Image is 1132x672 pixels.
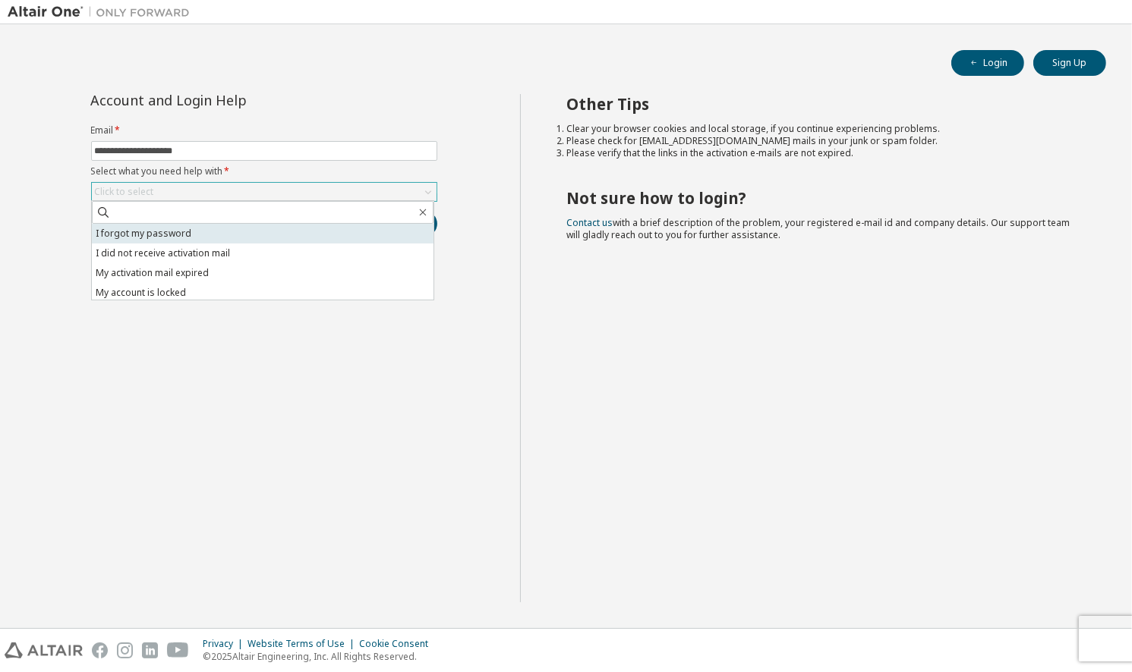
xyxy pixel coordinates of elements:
[1033,50,1106,76] button: Sign Up
[167,642,189,658] img: youtube.svg
[92,224,434,243] li: I forgot my password
[95,186,154,198] div: Click to select
[8,5,197,20] img: Altair One
[566,94,1079,114] h2: Other Tips
[142,642,158,658] img: linkedin.svg
[359,638,437,650] div: Cookie Consent
[203,650,437,663] p: © 2025 Altair Engineering, Inc. All Rights Reserved.
[566,135,1079,147] li: Please check for [EMAIL_ADDRESS][DOMAIN_NAME] mails in your junk or spam folder.
[91,94,368,106] div: Account and Login Help
[92,642,108,658] img: facebook.svg
[5,642,83,658] img: altair_logo.svg
[951,50,1024,76] button: Login
[203,638,248,650] div: Privacy
[566,147,1079,159] li: Please verify that the links in the activation e-mails are not expired.
[566,123,1079,135] li: Clear your browser cookies and local storage, if you continue experiencing problems.
[117,642,133,658] img: instagram.svg
[566,188,1079,208] h2: Not sure how to login?
[91,165,437,177] label: Select what you need help with
[566,216,1070,241] span: with a brief description of the problem, your registered e-mail id and company details. Our suppo...
[566,216,613,229] a: Contact us
[91,124,437,137] label: Email
[92,183,437,201] div: Click to select
[248,638,359,650] div: Website Terms of Use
